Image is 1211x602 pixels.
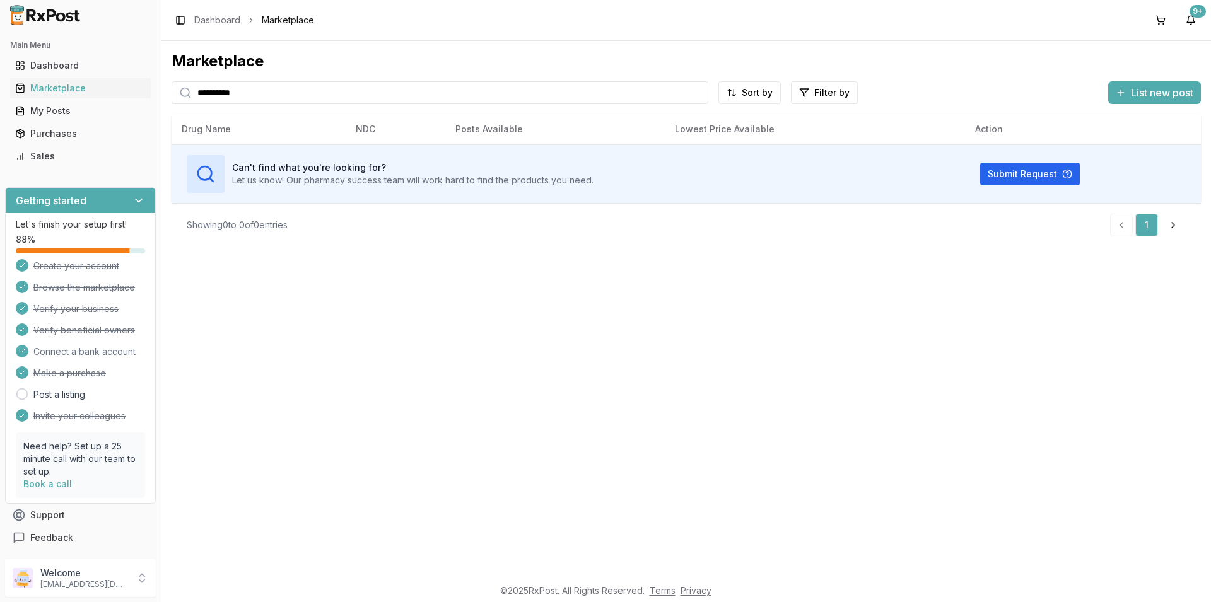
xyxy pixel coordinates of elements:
span: 88 % [16,233,35,246]
button: Sort by [718,81,781,104]
a: List new post [1108,88,1201,100]
a: My Posts [10,100,151,122]
a: Dashboard [10,54,151,77]
button: Sales [5,146,156,166]
div: Purchases [15,127,146,140]
a: Dashboard [194,14,240,26]
span: Connect a bank account [33,345,136,358]
div: Dashboard [15,59,146,72]
a: Terms [650,585,676,596]
button: Dashboard [5,55,156,76]
button: Support [5,504,156,526]
div: Marketplace [15,82,146,95]
span: Browse the marketplace [33,281,135,294]
p: Welcome [40,567,128,579]
span: Feedback [30,531,73,544]
img: RxPost Logo [5,5,86,25]
div: 9+ [1190,5,1206,18]
th: Lowest Price Available [665,114,965,144]
button: Submit Request [980,163,1080,185]
a: Go to next page [1161,214,1186,236]
span: List new post [1131,85,1193,100]
span: Filter by [814,86,850,99]
h3: Can't find what you're looking for? [232,161,594,174]
span: Verify your business [33,303,119,315]
div: Sales [15,150,146,163]
span: Make a purchase [33,367,106,379]
button: Purchases [5,124,156,144]
p: Let us know! Our pharmacy success team will work hard to find the products you need. [232,174,594,187]
p: Need help? Set up a 25 minute call with our team to set up. [23,440,137,478]
h2: Main Menu [10,40,151,50]
span: Create your account [33,260,119,272]
div: Marketplace [172,51,1201,71]
a: Privacy [681,585,711,596]
nav: breadcrumb [194,14,314,26]
a: Purchases [10,122,151,145]
img: User avatar [13,568,33,588]
div: My Posts [15,105,146,117]
iframe: Intercom live chat [1168,559,1198,589]
button: Marketplace [5,78,156,98]
span: Sort by [742,86,773,99]
nav: pagination [1110,214,1186,236]
th: Posts Available [445,114,665,144]
button: Filter by [791,81,858,104]
button: List new post [1108,81,1201,104]
span: Invite your colleagues [33,410,126,422]
div: Showing 0 to 0 of 0 entries [187,219,288,231]
button: Feedback [5,526,156,549]
span: Verify beneficial owners [33,324,135,337]
button: 9+ [1181,10,1201,30]
button: My Posts [5,101,156,121]
a: 1 [1135,214,1158,236]
a: Post a listing [33,388,85,401]
p: Let's finish your setup first! [16,218,145,231]
th: Action [965,114,1201,144]
a: Marketplace [10,77,151,100]
p: [EMAIL_ADDRESS][DOMAIN_NAME] [40,579,128,589]
h3: Getting started [16,193,86,208]
a: Book a call [23,478,72,489]
th: NDC [346,114,445,144]
span: Marketplace [262,14,314,26]
a: Sales [10,145,151,168]
th: Drug Name [172,114,346,144]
